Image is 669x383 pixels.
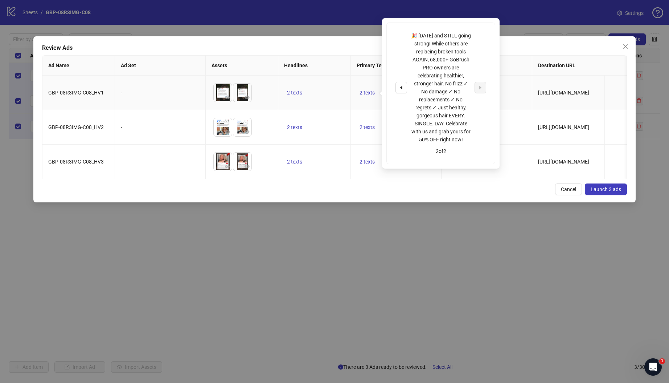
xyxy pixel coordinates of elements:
img: Asset 2 [233,84,251,102]
button: Preview [223,128,232,136]
span: eye [245,164,250,169]
iframe: Intercom live chat [644,358,662,376]
th: Destination URL [532,56,634,76]
img: Asset 2 [233,118,251,136]
span: GBP-08R3IMG-C08_HV1 [48,90,104,96]
span: Cancel [561,186,576,192]
th: Headlines [278,56,351,76]
button: Launch 3 ads [585,184,627,195]
img: Asset 1 [214,84,232,102]
img: Asset 1 [214,153,232,171]
span: [URL][DOMAIN_NAME] [538,124,589,130]
button: 2 texts [284,88,305,97]
th: Primary Texts [351,56,442,76]
button: 2 texts [284,123,305,132]
span: eye [225,95,230,100]
div: 🎉 [DATE] and STILL going strong! While others are replacing broken tools AGAIN, 68,000+ GoBrush P... [411,32,471,144]
th: Assets [206,56,278,76]
button: Close [620,41,631,52]
button: Preview [223,93,232,102]
img: Asset 2 [233,153,251,171]
button: Preview [223,162,232,171]
button: Preview [243,128,251,136]
button: Preview [243,93,251,102]
span: eye [225,129,230,134]
span: eye [225,164,230,169]
span: close [623,44,628,49]
span: [URL][DOMAIN_NAME] [538,159,589,165]
span: 2 texts [360,124,375,130]
span: [URL][DOMAIN_NAME] [538,90,589,96]
img: Asset 1 [214,118,232,136]
div: - [121,89,200,97]
button: Preview [243,162,251,171]
button: 2 texts [357,157,378,166]
span: GBP-08R3IMG-C08_HV3 [48,159,104,165]
div: 2 of 2 [395,147,486,155]
div: - [121,158,200,166]
span: 2 texts [287,159,302,165]
div: - [121,123,200,131]
span: GBP-08R3IMG-C08_HV2 [48,124,104,130]
span: 2 texts [287,124,302,130]
span: eye [245,95,250,100]
button: 2 texts [357,123,378,132]
span: 2 texts [287,90,302,96]
button: 2 texts [357,88,378,97]
button: 2 texts [284,157,305,166]
button: Cancel [555,184,582,195]
span: 1 [659,358,665,364]
th: Ad Name [42,56,115,76]
span: caret-left [399,85,404,90]
span: eye [245,129,250,134]
th: Ad Set [115,56,206,76]
div: Review Ads [42,44,627,52]
span: 2 texts [360,159,375,165]
span: 2 texts [360,90,375,96]
span: Launch 3 ads [591,186,621,192]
